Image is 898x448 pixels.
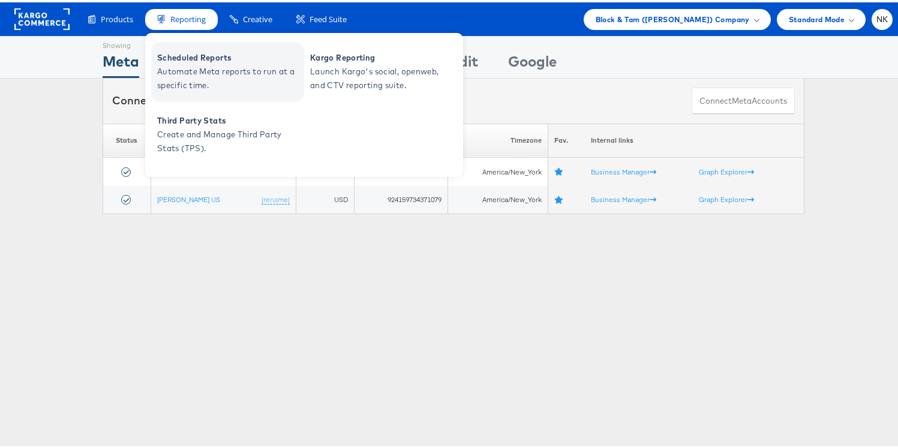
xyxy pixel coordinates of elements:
button: ConnectmetaAccounts [692,85,795,112]
span: Feed Suite [310,11,347,23]
span: Third Party Stats [157,112,301,125]
td: 924159734371079 [355,184,448,212]
span: Kargo Reporting [310,49,454,62]
th: Status [103,121,151,155]
a: Kargo Reporting Launch Kargo's social, openweb, and CTV reporting suite. [304,40,457,100]
span: Launch Kargo's social, openweb, and CTV reporting suite. [310,62,454,90]
div: Connected accounts [112,91,244,106]
a: (rename) [262,193,290,203]
td: America/New_York [448,184,548,212]
a: Business Manager [591,193,656,202]
span: Automate Meta reports to run at a specific time. [157,62,301,90]
span: Products [101,11,133,23]
a: Graph Explorer [699,165,754,174]
div: Showing [103,34,139,49]
span: Reporting [170,11,206,23]
div: Meta [103,49,139,76]
span: meta [732,93,752,104]
span: Scheduled Reports [157,49,301,62]
a: Third Party Stats Create and Manage Third Party Stats (TPS). [151,103,304,163]
td: USD [296,184,355,212]
td: America/New_York [448,155,548,184]
a: Scheduled Reports Automate Meta reports to run at a specific time. [151,40,304,100]
span: Standard Mode [789,11,845,23]
div: Google [508,49,557,76]
a: Graph Explorer [699,193,754,202]
span: Creative [243,11,272,23]
a: [PERSON_NAME] US [157,193,220,202]
th: Timezone [448,121,548,155]
span: Create and Manage Third Party Stats (TPS). [157,125,301,153]
span: Block & Tam ([PERSON_NAME]) Company [596,11,750,23]
a: Business Manager [591,165,656,174]
span: NK [876,13,888,21]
